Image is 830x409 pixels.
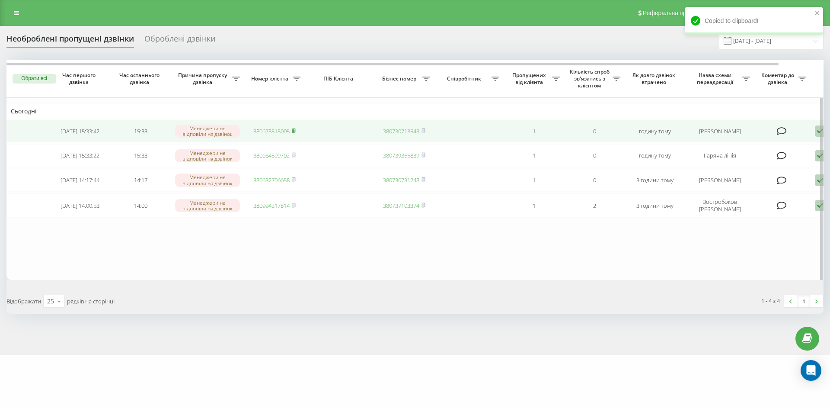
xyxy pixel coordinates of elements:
[253,151,290,159] a: 380634599702
[508,72,552,85] span: Пропущених від клієнта
[797,295,810,307] a: 1
[110,144,171,167] td: 15:33
[814,10,820,18] button: close
[564,144,625,167] td: 0
[564,193,625,218] td: 2
[625,169,685,192] td: 3 години тому
[253,127,290,135] a: 380678515005
[312,75,367,82] span: ПІБ Клієнта
[383,202,419,209] a: 380737103374
[685,144,754,167] td: Гаряча лінія
[564,120,625,143] td: 0
[439,75,492,82] span: Співробітник
[504,120,564,143] td: 1
[50,144,110,167] td: [DATE] 15:33:22
[117,72,164,85] span: Час останнього дзвінка
[378,75,422,82] span: Бізнес номер
[504,169,564,192] td: 1
[685,120,754,143] td: [PERSON_NAME]
[110,120,171,143] td: 15:33
[13,74,56,84] button: Обрати всі
[253,176,290,184] a: 380632706658
[685,193,754,218] td: Востробоков [PERSON_NAME]
[564,169,625,192] td: 0
[690,72,742,85] span: Назва схеми переадресації
[625,144,685,167] td: годину тому
[67,297,115,305] span: рядків на сторінці
[383,127,419,135] a: 380730713543
[253,202,290,209] a: 380994217814
[57,72,103,85] span: Час першого дзвінка
[144,34,215,48] div: Оброблені дзвінки
[801,360,821,381] div: Open Intercom Messenger
[110,169,171,192] td: 14:17
[504,193,564,218] td: 1
[625,193,685,218] td: 3 години тому
[175,199,240,212] div: Менеджери не відповіли на дзвінок
[50,193,110,218] td: [DATE] 14:00:53
[6,297,41,305] span: Відображати
[625,120,685,143] td: годину тому
[504,144,564,167] td: 1
[47,297,54,306] div: 25
[383,176,419,184] a: 380730731248
[110,193,171,218] td: 14:00
[50,120,110,143] td: [DATE] 15:33:42
[50,169,110,192] td: [DATE] 14:17:44
[759,72,798,85] span: Коментар до дзвінка
[175,125,240,138] div: Менеджери не відповіли на дзвінок
[685,7,823,35] div: Copied to clipboard!
[6,34,134,48] div: Необроблені пропущені дзвінки
[175,72,232,85] span: Причина пропуску дзвінка
[175,174,240,187] div: Менеджери не відповіли на дзвінок
[383,151,419,159] a: 380739355839
[685,169,754,192] td: [PERSON_NAME]
[249,75,293,82] span: Номер клієнта
[175,149,240,162] div: Менеджери не відповіли на дзвінок
[632,72,678,85] span: Як довго дзвінок втрачено
[761,296,780,305] div: 1 - 4 з 4
[568,68,613,89] span: Кількість спроб зв'язатись з клієнтом
[643,10,706,16] span: Реферальна програма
